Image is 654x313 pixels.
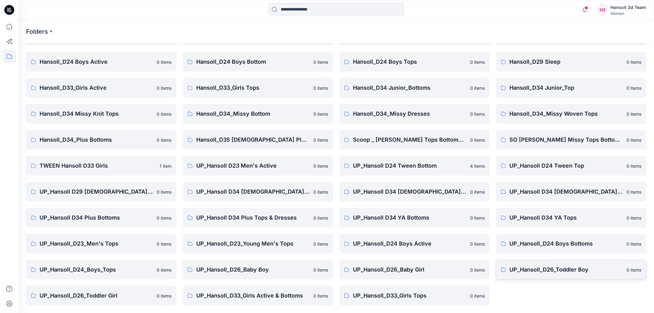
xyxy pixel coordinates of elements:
[313,267,328,273] p: 0 items
[313,215,328,221] p: 0 items
[627,137,642,143] p: 0 items
[183,234,333,254] a: UP_Hansoll_D23_Young Men's Tops0 items
[496,260,647,280] a: UP_Hansoll_D26_Toddler Boy0 items
[627,85,642,91] p: 0 items
[313,241,328,247] p: 0 items
[26,260,176,280] a: UP_Hansoll_D24_Boys_Tops0 items
[196,291,310,300] p: UP_Hansoll_D33_Girls Active & Bottoms
[496,130,647,150] a: SO [PERSON_NAME] Missy Tops Bottoms Dresses0 items
[597,4,608,15] div: H3
[26,208,176,228] a: UP_Hansoll D34 Plus Bottoms0 items
[470,215,485,221] p: 0 items
[470,189,485,195] p: 0 items
[313,163,328,169] p: 0 items
[353,84,466,92] p: Hansoll_D34 Junior_Bottoms
[26,156,176,176] a: TWEEN Hansoll D33 Girls1 item
[26,78,176,98] a: Hansoll_D33_Girls Active0 items
[183,182,333,202] a: UP_Hansoll D34 [DEMOGRAPHIC_DATA] Bottoms0 items
[157,111,172,117] p: 0 items
[353,187,466,196] p: UP_Hansoll D34 [DEMOGRAPHIC_DATA] Dresses
[510,239,623,248] p: UP_Hansoll_D24 Boys Bottoms
[183,104,333,124] a: Hansoll_D34_Missy Bottom0 items
[470,267,485,273] p: 0 items
[183,286,333,306] a: UP_Hansoll_D33_Girls Active & Bottoms0 items
[159,163,172,169] p: 1 item
[40,109,153,118] p: Hansoll_D34 Missy Knit Tops
[353,213,466,222] p: UP_Hansoll D34 YA Bottoms
[510,265,623,274] p: UP_Hansoll_D26_Toddler Boy
[157,137,172,143] p: 0 items
[470,85,485,91] p: 0 items
[313,293,328,299] p: 0 items
[496,104,647,124] a: Hansoll_D34_Missy Woven Tops0 items
[40,161,156,170] p: TWEEN Hansoll D33 Girls
[470,137,485,143] p: 0 items
[26,27,48,36] a: Folders
[339,104,490,124] a: Hansoll_D34_Missy Dresses0 items
[339,182,490,202] a: UP_Hansoll D34 [DEMOGRAPHIC_DATA] Dresses0 items
[339,286,490,306] a: UP_Hansoll_D33_Girls Tops0 items
[611,11,646,16] div: Walmart
[510,84,623,92] p: Hansoll_D34 Junior_Top
[496,156,647,176] a: UP_Hansoll D24 Tween Top0 items
[26,182,176,202] a: UP_Hansoll D29 [DEMOGRAPHIC_DATA] Sleep0 items
[496,52,647,72] a: Hansoll_D29 Sleep0 items
[40,84,153,92] p: Hansoll_D33_Girls Active
[496,234,647,254] a: UP_Hansoll_D24 Boys Bottoms0 items
[40,213,153,222] p: UP_Hansoll D34 Plus Bottoms
[40,291,153,300] p: UP_Hansoll_D26_Toddler Girl
[510,135,623,144] p: SO [PERSON_NAME] Missy Tops Bottoms Dresses
[627,111,642,117] p: 0 items
[353,109,466,118] p: Hansoll_D34_Missy Dresses
[196,239,310,248] p: UP_Hansoll_D23_Young Men's Tops
[183,260,333,280] a: UP_Hansoll_D26_Baby Boy0 items
[313,85,328,91] p: 0 items
[353,58,466,66] p: Hansoll_D24 Boys Tops
[26,234,176,254] a: UP_Hansoll_D23_Men's Tops0 items
[627,163,642,169] p: 0 items
[313,111,328,117] p: 0 items
[40,239,153,248] p: UP_Hansoll_D23_Men's Tops
[196,84,310,92] p: Hansoll_D33_Girls Tops
[510,187,623,196] p: UP_Hansoll D34 [DEMOGRAPHIC_DATA] Knit Tops
[183,78,333,98] a: Hansoll_D33_Girls Tops0 items
[157,293,172,299] p: 0 items
[353,239,466,248] p: UP_Hansoll_D24 Boys Active
[40,265,153,274] p: UP_Hansoll_D24_Boys_Tops
[157,241,172,247] p: 0 items
[157,267,172,273] p: 0 items
[510,109,623,118] p: Hansoll_D34_Missy Woven Tops
[339,52,490,72] a: Hansoll_D24 Boys Tops0 items
[196,213,310,222] p: UP_Hansoll D34 Plus Tops & Dresses
[26,104,176,124] a: Hansoll_D34 Missy Knit Tops0 items
[627,267,642,273] p: 0 items
[183,208,333,228] a: UP_Hansoll D34 Plus Tops & Dresses0 items
[196,161,310,170] p: UP_Hansoll D23 Men's Active
[40,135,153,144] p: Hansoll_D34_Plus Bottoms
[339,130,490,150] a: Scoop _ [PERSON_NAME] Tops Bottoms Dresses0 items
[339,234,490,254] a: UP_Hansoll_D24 Boys Active0 items
[183,130,333,150] a: Hansoll_D35 [DEMOGRAPHIC_DATA] Plus Top & Dresses0 items
[26,52,176,72] a: Hansoll_D24 Boys Active0 items
[157,59,172,65] p: 0 items
[353,291,466,300] p: UP_Hansoll_D33_Girls Tops
[339,260,490,280] a: UP_Hansoll_D26_Baby Girl0 items
[196,58,310,66] p: Hansoll_D24 Boys Bottom
[40,187,153,196] p: UP_Hansoll D29 [DEMOGRAPHIC_DATA] Sleep
[157,215,172,221] p: 0 items
[183,52,333,72] a: Hansoll_D24 Boys Bottom0 items
[313,189,328,195] p: 0 items
[353,135,466,144] p: Scoop _ [PERSON_NAME] Tops Bottoms Dresses
[627,189,642,195] p: 0 items
[510,213,623,222] p: UP_Hansoll D34 YA Tops
[196,187,310,196] p: UP_Hansoll D34 [DEMOGRAPHIC_DATA] Bottoms
[196,109,310,118] p: Hansoll_D34_Missy Bottom
[496,208,647,228] a: UP_Hansoll D34 YA Tops0 items
[196,265,310,274] p: UP_Hansoll_D26_Baby Boy
[183,156,333,176] a: UP_Hansoll D23 Men's Active0 items
[496,78,647,98] a: Hansoll_D34 Junior_Top0 items
[353,265,466,274] p: UP_Hansoll_D26_Baby Girl
[627,59,642,65] p: 0 items
[26,130,176,150] a: Hansoll_D34_Plus Bottoms0 items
